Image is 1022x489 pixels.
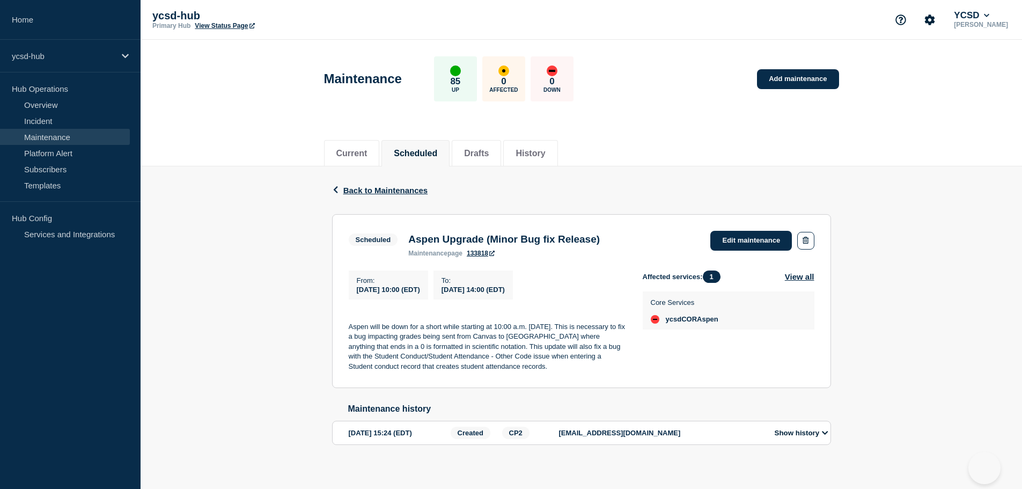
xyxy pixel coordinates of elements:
p: To : [442,276,505,284]
div: up [450,65,461,76]
div: down [547,65,557,76]
div: down [651,315,659,324]
button: Support [889,9,912,31]
span: Back to Maintenances [343,186,428,195]
span: CP2 [502,427,530,439]
p: Aspen will be down for a short while starting at 10:00 a.m. [DATE]. This is necessary to fix a bu... [349,322,626,371]
p: Core Services [651,298,718,306]
p: 0 [501,76,506,87]
button: History [516,149,545,158]
p: ycsd-hub [152,10,367,22]
p: Affected [489,87,518,93]
button: Back to Maintenances [332,186,428,195]
button: Current [336,149,367,158]
h1: Maintenance [324,71,402,86]
p: Primary Hub [152,22,190,30]
p: [EMAIL_ADDRESS][DOMAIN_NAME] [559,429,763,437]
p: page [408,250,462,257]
span: [DATE] 14:00 (EDT) [442,286,505,294]
div: affected [498,65,509,76]
button: Account settings [918,9,941,31]
p: 0 [549,76,554,87]
a: View Status Page [195,22,254,30]
p: Up [452,87,459,93]
span: ycsdCORAspen [666,315,718,324]
button: Scheduled [394,149,437,158]
iframe: Help Scout Beacon - Open [968,452,1001,484]
span: Created [451,427,490,439]
button: View all [785,271,814,283]
p: From : [357,276,420,284]
a: Edit maintenance [710,231,792,251]
h3: Aspen Upgrade (Minor Bug fix Release) [408,233,600,245]
button: YCSD [952,10,991,21]
button: Drafts [464,149,489,158]
p: ycsd-hub [12,52,115,61]
span: Affected services: [643,271,726,283]
p: Down [543,87,561,93]
span: maintenance [408,250,447,257]
button: Show history [771,428,832,437]
p: 85 [450,76,460,87]
div: [DATE] 15:24 (EDT) [349,427,447,439]
a: Add maintenance [757,69,839,89]
span: [DATE] 10:00 (EDT) [357,286,420,294]
p: [PERSON_NAME] [952,21,1010,28]
span: Scheduled [349,233,398,246]
span: 1 [703,271,720,283]
a: 133818 [467,250,495,257]
h2: Maintenance history [348,404,831,414]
